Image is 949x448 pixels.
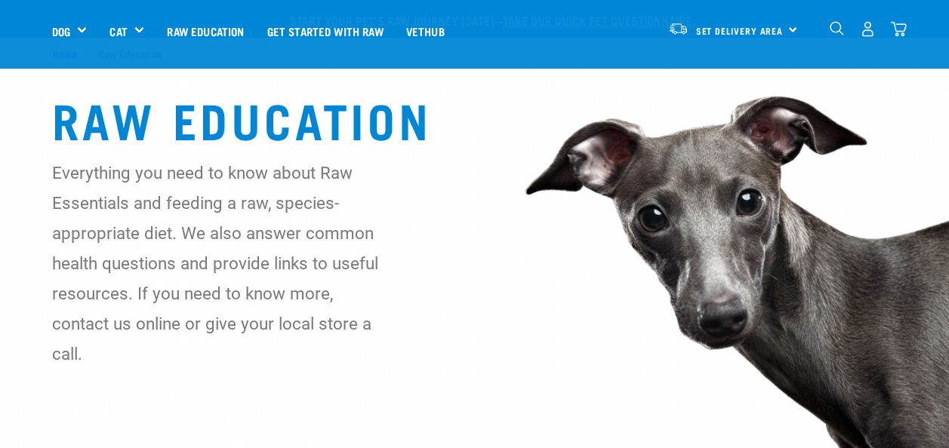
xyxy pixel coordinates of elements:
[256,1,395,61] a: Get started with Raw
[52,23,70,40] a: Dog
[891,21,907,37] img: home-icon@2x.png
[156,1,255,61] a: Raw Education
[830,21,844,35] img: home-icon-1@2x.png
[696,28,784,33] span: Set Delivery Area
[52,158,390,369] p: Everything you need to know about Raw Essentials and feeding a raw, species-appropriate diet. We ...
[860,21,876,37] img: user.png
[109,23,127,40] a: Cat
[52,91,898,146] h1: Raw Education
[395,1,456,61] a: Vethub
[668,22,689,35] img: van-moving.png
